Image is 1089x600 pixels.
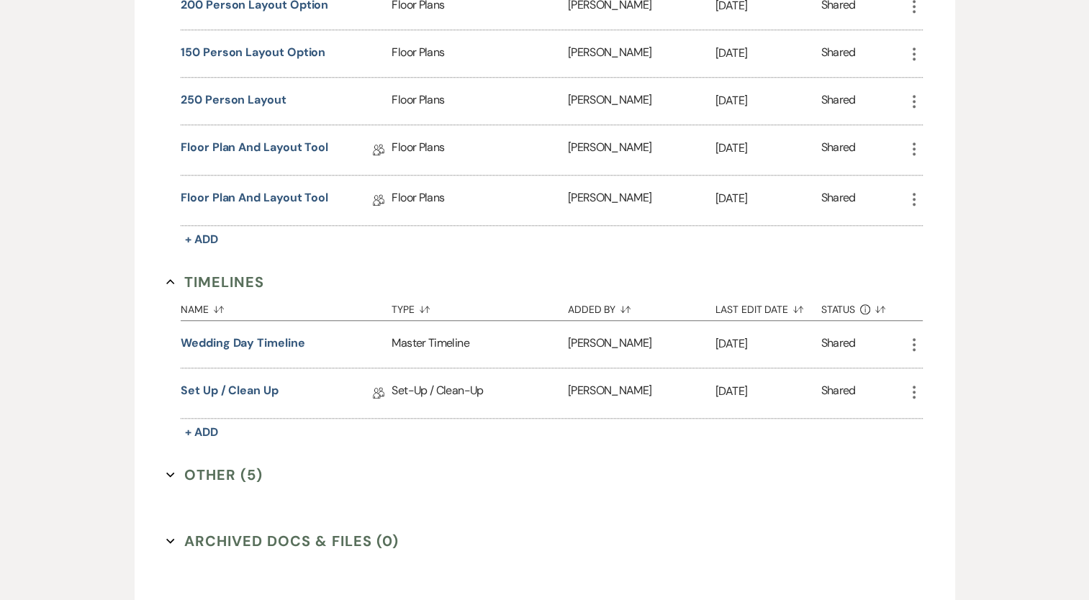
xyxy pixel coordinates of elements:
[715,91,821,110] p: [DATE]
[821,293,905,320] button: Status
[715,189,821,208] p: [DATE]
[166,530,399,552] button: Archived Docs & Files (0)
[392,321,567,368] div: Master Timeline
[821,189,856,212] div: Shared
[166,271,264,293] button: Timelines
[568,368,715,418] div: [PERSON_NAME]
[181,382,279,404] a: Set Up / Clean Up
[181,229,222,250] button: + Add
[392,78,567,124] div: Floor Plans
[181,91,286,109] button: 250 person layout
[392,125,567,175] div: Floor Plans
[392,293,567,320] button: Type
[568,78,715,124] div: [PERSON_NAME]
[181,189,328,212] a: Floor plan and layout tool
[715,335,821,353] p: [DATE]
[715,382,821,401] p: [DATE]
[185,424,218,440] span: + Add
[166,464,263,486] button: Other (5)
[715,293,821,320] button: Last Edit Date
[568,176,715,225] div: [PERSON_NAME]
[821,91,856,111] div: Shared
[821,382,856,404] div: Shared
[392,30,567,77] div: Floor Plans
[181,293,392,320] button: Name
[821,335,856,354] div: Shared
[821,304,856,314] span: Status
[568,30,715,77] div: [PERSON_NAME]
[181,139,328,161] a: Floor plan and layout tool
[392,176,567,225] div: Floor Plans
[715,44,821,63] p: [DATE]
[821,139,856,161] div: Shared
[568,293,715,320] button: Added By
[392,368,567,418] div: Set-Up / Clean-Up
[821,44,856,63] div: Shared
[715,139,821,158] p: [DATE]
[181,44,325,61] button: 150 person layout option
[181,335,304,352] button: Wedding Day Timeline
[185,232,218,247] span: + Add
[568,321,715,368] div: [PERSON_NAME]
[181,422,222,442] button: + Add
[568,125,715,175] div: [PERSON_NAME]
